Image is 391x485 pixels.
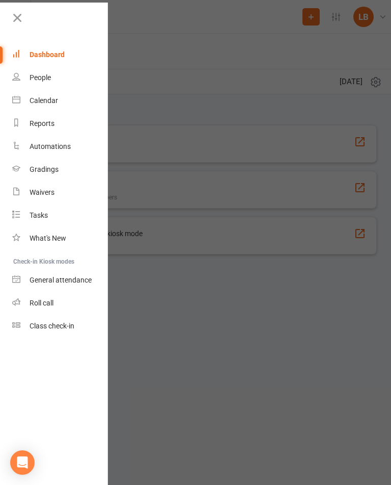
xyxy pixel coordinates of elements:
[30,50,65,59] div: Dashboard
[30,96,58,105] div: Calendar
[12,135,108,158] a: Automations
[12,112,108,135] a: Reports
[12,292,108,315] a: Roll call
[30,211,48,219] div: Tasks
[30,142,71,150] div: Automations
[12,181,108,204] a: Waivers
[12,66,108,89] a: People
[30,165,59,173] div: Gradings
[12,43,108,66] a: Dashboard
[30,73,51,82] div: People
[30,188,54,196] div: Waivers
[12,89,108,112] a: Calendar
[12,227,108,250] a: What's New
[30,299,53,307] div: Roll call
[12,158,108,181] a: Gradings
[30,276,92,284] div: General attendance
[12,269,108,292] a: General attendance kiosk mode
[30,322,74,330] div: Class check-in
[12,204,108,227] a: Tasks
[30,234,66,242] div: What's New
[30,119,54,127] div: Reports
[12,315,108,338] a: Class kiosk mode
[10,450,35,475] div: Open Intercom Messenger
